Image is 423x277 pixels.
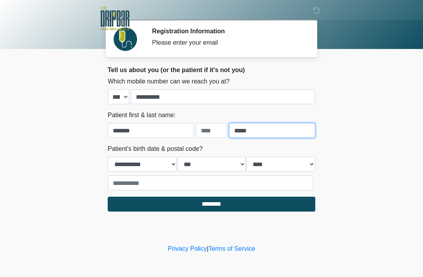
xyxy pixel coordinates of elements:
label: Patient first & last name: [108,110,175,120]
a: Terms of Service [208,245,255,252]
a: | [207,245,208,252]
img: Agent Avatar [114,27,137,51]
h2: Tell us about you (or the patient if it's not you) [108,66,315,74]
img: The DRIPBaR - New Braunfels Logo [100,6,130,31]
label: Patient's birth date & postal code? [108,144,202,154]
label: Which mobile number can we reach you at? [108,77,230,86]
a: Privacy Policy [168,245,207,252]
div: Please enter your email [152,38,304,47]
